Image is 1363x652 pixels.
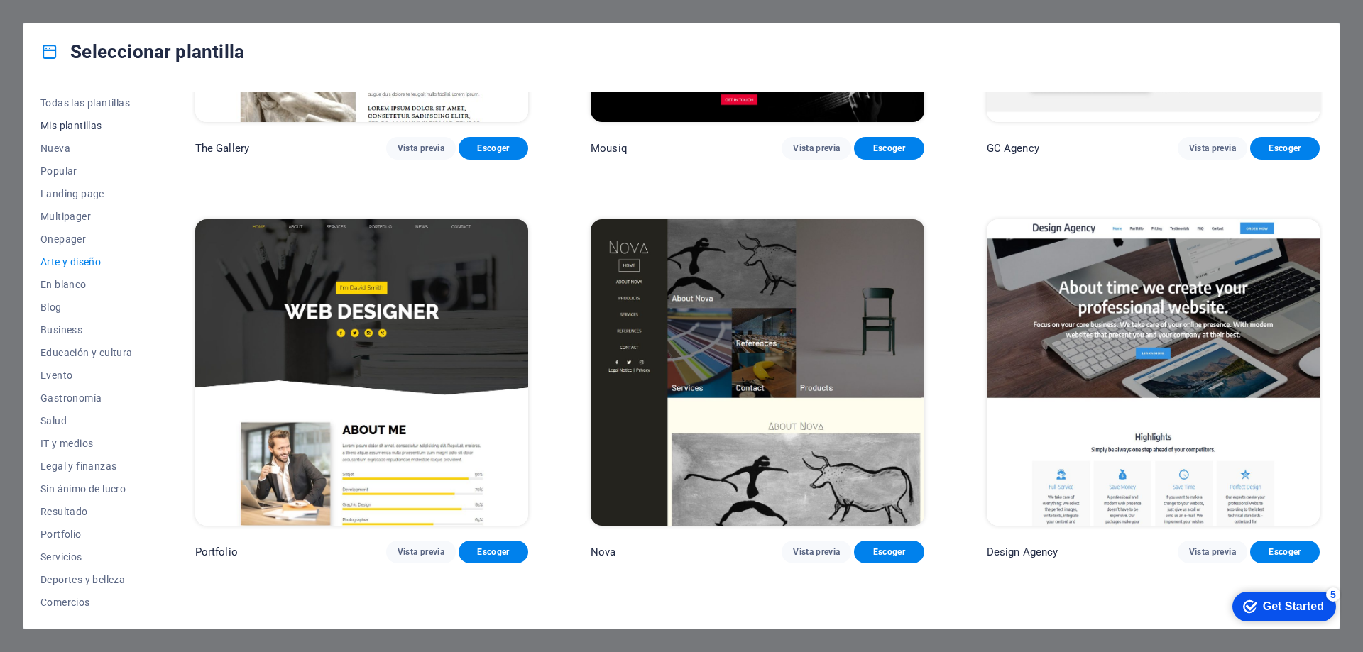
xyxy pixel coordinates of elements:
[1189,546,1236,558] span: Vista previa
[1178,541,1247,563] button: Vista previa
[1250,137,1320,160] button: Escoger
[105,3,119,17] div: 5
[1189,143,1236,154] span: Vista previa
[40,597,133,608] span: Comercios
[40,506,133,517] span: Resultado
[11,7,115,37] div: Get Started 5 items remaining, 0% complete
[40,574,133,585] span: Deportes y belleza
[470,546,517,558] span: Escoger
[40,143,133,154] span: Nueva
[40,211,133,222] span: Multipager
[195,545,238,559] p: Portfolio
[40,455,133,477] button: Legal y finanzas
[40,415,133,426] span: Salud
[987,219,1320,526] img: Design Agency
[854,541,924,563] button: Escoger
[40,40,244,63] h4: Seleccionar plantilla
[40,296,133,319] button: Blog
[1178,137,1247,160] button: Vista previa
[40,477,133,500] button: Sin ánimo de lucro
[40,546,133,568] button: Servicios
[782,541,851,563] button: Vista previa
[40,568,133,591] button: Deportes y belleza
[793,546,840,558] span: Vista previa
[40,165,133,177] span: Popular
[1250,541,1320,563] button: Escoger
[40,529,133,540] span: Portfolio
[40,182,133,205] button: Landing page
[40,228,133,250] button: Onepager
[40,460,133,472] span: Legal y finanzas
[386,541,456,563] button: Vista previa
[40,324,133,336] span: Business
[459,541,528,563] button: Escoger
[793,143,840,154] span: Vista previa
[854,137,924,160] button: Escoger
[459,137,528,160] button: Escoger
[40,114,133,137] button: Mis plantillas
[987,141,1039,155] p: GC Agency
[40,319,133,341] button: Business
[40,188,133,199] span: Landing page
[40,347,133,358] span: Educación y cultura
[40,273,133,296] button: En blanco
[195,141,250,155] p: The Gallery
[40,279,133,290] span: En blanco
[398,546,444,558] span: Vista previa
[195,219,528,526] img: Portfolio
[591,545,616,559] p: Nova
[1261,143,1308,154] span: Escoger
[40,364,133,387] button: Evento
[40,92,133,114] button: Todas las plantillas
[42,16,103,28] div: Get Started
[40,438,133,449] span: IT y medios
[40,137,133,160] button: Nueva
[40,432,133,455] button: IT y medios
[40,551,133,563] span: Servicios
[40,370,133,381] span: Evento
[40,392,133,404] span: Gastronomía
[40,250,133,273] button: Arte y diseño
[40,591,133,614] button: Comercios
[40,409,133,432] button: Salud
[470,143,517,154] span: Escoger
[40,120,133,131] span: Mis plantillas
[40,500,133,523] button: Resultado
[591,219,924,526] img: Nova
[40,387,133,409] button: Gastronomía
[865,546,912,558] span: Escoger
[1261,546,1308,558] span: Escoger
[782,137,851,160] button: Vista previa
[386,137,456,160] button: Vista previa
[40,256,133,267] span: Arte y diseño
[40,97,133,109] span: Todas las plantillas
[40,160,133,182] button: Popular
[40,205,133,228] button: Multipager
[40,483,133,494] span: Sin ánimo de lucro
[987,545,1058,559] p: Design Agency
[591,141,628,155] p: Mousiq
[865,143,912,154] span: Escoger
[40,302,133,313] span: Blog
[40,341,133,364] button: Educación y cultura
[40,523,133,546] button: Portfolio
[40,233,133,245] span: Onepager
[398,143,444,154] span: Vista previa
